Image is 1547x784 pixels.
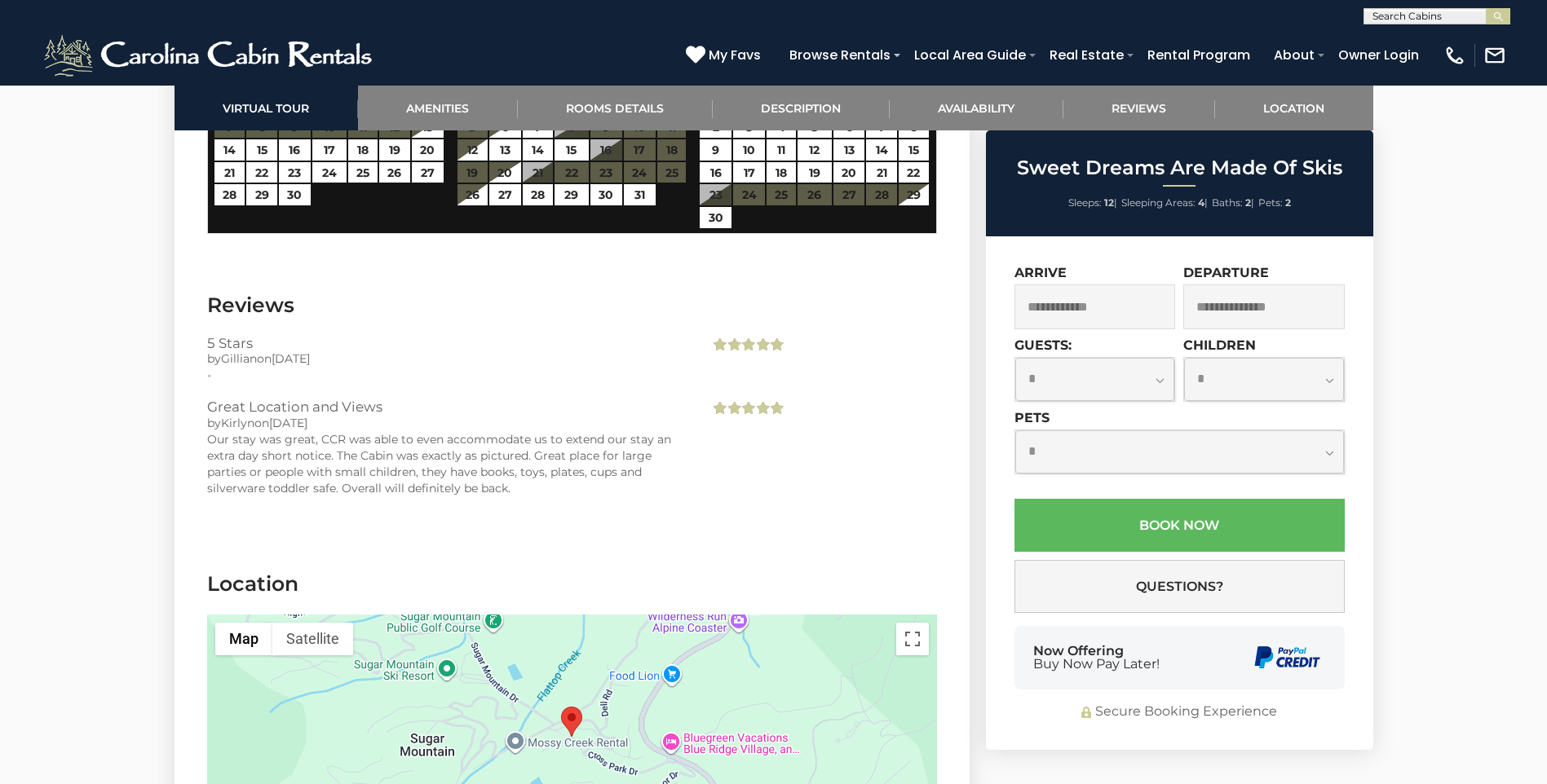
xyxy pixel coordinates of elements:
a: 18 [348,139,378,161]
a: Location [1215,86,1373,130]
h3: Reviews [207,291,937,319]
a: Real Estate [1041,41,1132,69]
a: 27 [489,184,521,205]
a: 25 [348,162,378,183]
label: Children [1183,337,1256,353]
div: Our stay was great, CCR was able to even accommodate us to extend our stay an extra day short not... [207,431,686,496]
h3: Great Location and Views [207,399,686,414]
button: Toggle fullscreen view [896,623,929,655]
a: 20 [833,162,865,183]
a: 26 [379,162,409,183]
a: 21 [214,162,245,183]
h3: 5 Stars [207,336,686,350]
li: | [1068,192,1117,214]
a: 9 [700,139,732,161]
a: 31 [624,184,656,205]
a: 23 [279,162,311,183]
a: 14 [214,139,245,161]
a: 17 [312,139,347,161]
label: Departure [1183,265,1269,280]
div: - [207,367,686,383]
a: 20 [412,139,444,161]
label: Arrive [1014,265,1067,280]
div: Secure Booking Experience [1014,703,1345,721]
a: 30 [279,184,311,205]
a: 19 [798,162,832,183]
a: 15 [246,139,276,161]
a: 16 [700,162,732,183]
span: Sleeping Areas: [1121,196,1196,209]
button: Show street map [215,623,272,655]
strong: 4 [1198,196,1204,209]
span: Baths: [1212,196,1243,209]
li: | [1121,192,1208,214]
strong: 2 [1285,196,1291,209]
a: Rooms Details [518,86,713,130]
a: 28 [523,184,553,205]
img: phone-regular-white.png [1443,44,1466,67]
a: 30 [700,207,732,228]
a: 15 [555,139,589,161]
label: Guests: [1014,337,1072,353]
a: 29 [246,184,276,205]
a: Browse Rentals [781,41,899,69]
a: 29 [555,184,589,205]
a: 10 [733,139,765,161]
a: 29 [899,184,929,205]
a: 15 [899,139,929,161]
a: Reviews [1063,86,1215,130]
a: 11 [767,139,796,161]
h2: Sweet Dreams Are Made Of Skis [990,157,1369,178]
a: 22 [246,162,276,183]
a: My Favs [686,45,765,66]
a: Amenities [358,86,518,130]
a: 30 [590,184,622,205]
a: About [1266,41,1323,69]
span: Sleeps: [1068,196,1102,209]
a: 14 [866,139,896,161]
strong: 2 [1245,196,1251,209]
img: White-1-2.png [41,31,379,80]
a: 13 [833,139,865,161]
a: 13 [489,139,521,161]
a: Availability [890,86,1063,130]
strong: 12 [1104,196,1114,209]
button: Show satellite imagery [272,623,353,655]
a: 12 [457,139,488,161]
a: 16 [279,139,311,161]
div: Now Offering [1033,645,1160,671]
div: by on [207,415,686,431]
div: by on [207,350,686,367]
a: 19 [379,139,409,161]
a: Description [713,86,890,130]
label: Pets [1014,410,1050,425]
a: 18 [767,162,796,183]
a: 14 [523,139,553,161]
button: Book Now [1014,499,1345,552]
span: [DATE] [272,351,310,366]
a: 20 [489,162,521,183]
a: 28 [214,184,245,205]
a: 12 [798,139,832,161]
span: My Favs [709,45,761,65]
a: 24 [312,162,347,183]
div: Sweet Dreams Are Made Of Skis [561,707,582,737]
span: Pets: [1258,196,1283,209]
a: 21 [866,162,896,183]
a: Owner Login [1330,41,1427,69]
a: Virtual Tour [175,86,358,130]
button: Questions? [1014,560,1345,613]
span: Gillian [221,351,257,366]
span: Buy Now Pay Later! [1033,658,1160,671]
a: Rental Program [1139,41,1258,69]
a: 27 [412,162,444,183]
a: 26 [457,184,488,205]
img: mail-regular-white.png [1483,44,1506,67]
a: 17 [733,162,765,183]
h3: Location [207,570,937,598]
li: | [1212,192,1254,214]
span: [DATE] [269,416,307,430]
a: 22 [899,162,929,183]
span: Kirlyn [221,416,254,430]
a: Local Area Guide [906,41,1034,69]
